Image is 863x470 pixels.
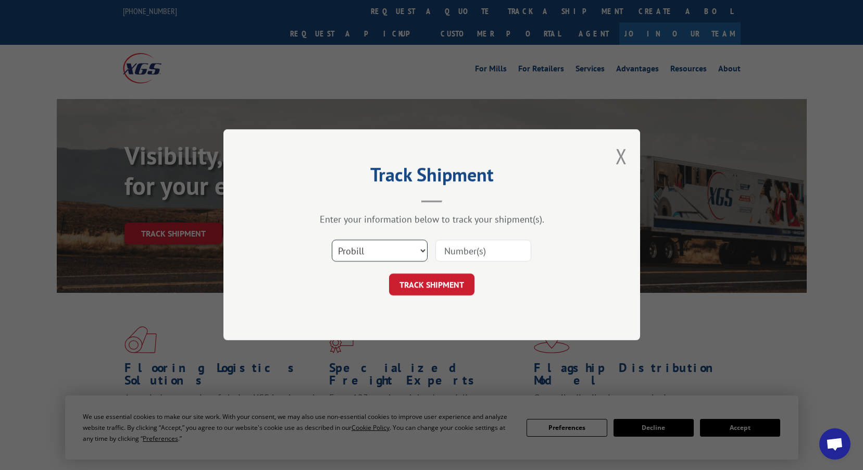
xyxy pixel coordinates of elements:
input: Number(s) [435,240,531,262]
div: Enter your information below to track your shipment(s). [276,214,588,226]
button: Close modal [616,142,627,170]
h2: Track Shipment [276,167,588,187]
div: Open chat [819,428,851,460]
button: TRACK SHIPMENT [389,274,474,296]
